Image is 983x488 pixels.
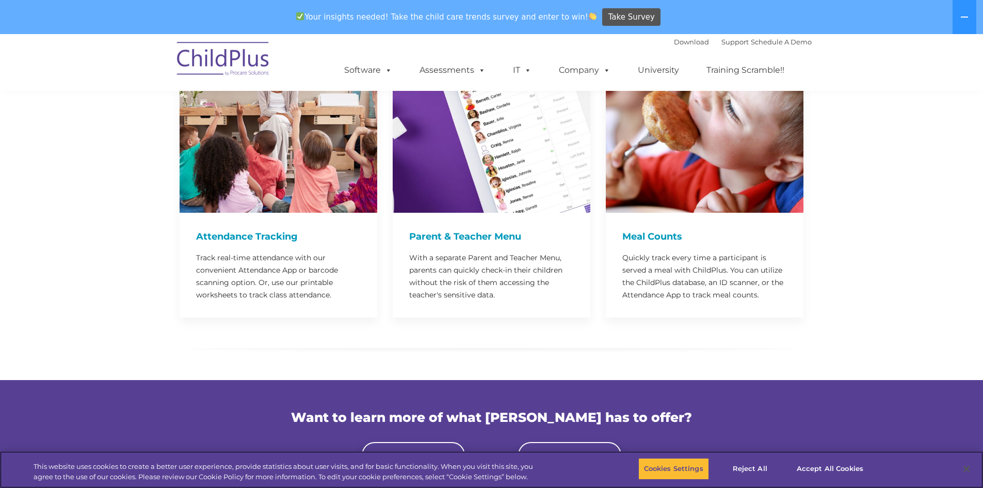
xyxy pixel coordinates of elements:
a: Request Pricing [518,442,621,468]
img: ✅ [296,12,304,20]
span: Your insights needed! Take the child care trends survey and enter to win! [292,7,601,27]
button: Reject All [718,458,782,480]
img: 👏 [589,12,597,20]
a: Schedule A Demo [751,38,812,46]
button: Accept All Cookies [791,458,869,480]
h4: Attendance Tracking [196,229,361,244]
span: Take Survey [608,8,655,26]
p: Quickly track every time a participant is served a meal with ChildPlus. You can utilize the Child... [622,251,787,301]
h4: Parent & Teacher Menu [409,229,574,244]
img: MealCounts-750 [606,15,803,213]
button: Cookies Settings [638,458,709,480]
img: Parent-and-teacher750 [393,15,590,213]
p: With a separate Parent and Teacher Menu, parents can quickly check-in their children without the ... [409,251,574,301]
a: Support [721,38,749,46]
a: Training Scramble!! [696,60,795,81]
button: Close [955,458,978,480]
p: Track real-time attendance with our convenient Attendance App or barcode scanning option. Or, use... [196,251,361,301]
div: This website uses cookies to create a better user experience, provide statistics about user visit... [34,462,541,482]
a: Download [674,38,709,46]
span: Want to learn more of what [PERSON_NAME] has to offer? [291,410,692,425]
a: Software [334,60,402,81]
img: ChildPlus by Procare Solutions [172,35,275,86]
img: Education750 [180,15,377,213]
h4: Meal Counts [622,229,787,244]
a: IT [503,60,542,81]
a: Company [549,60,621,81]
a: University [627,60,689,81]
font: | [674,38,812,46]
a: Schedule a Demo [362,442,465,468]
a: Take Survey [602,8,660,26]
a: Assessments [409,60,496,81]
